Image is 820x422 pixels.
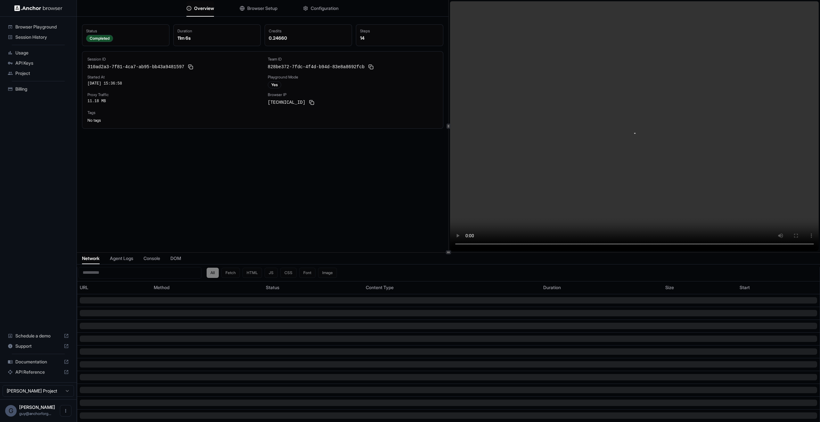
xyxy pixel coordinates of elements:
span: guy@anchorforge.io [19,411,51,416]
div: Documentation [5,357,71,367]
span: Schedule a demo [15,333,61,339]
div: Schedule a demo [5,331,71,341]
div: G [5,405,17,417]
button: Open menu [60,405,71,417]
span: Browser Playground [15,24,69,30]
span: API Reference [15,369,61,375]
div: Support [5,341,71,351]
div: Session History [5,32,71,42]
span: Usage [15,50,69,56]
span: Support [15,343,61,349]
img: Anchor Logo [14,5,62,11]
div: Billing [5,84,71,94]
div: API Keys [5,58,71,68]
div: Usage [5,48,71,58]
div: Project [5,68,71,78]
span: API Keys [15,60,69,66]
span: Billing [15,86,69,92]
div: Browser Playground [5,22,71,32]
span: Project [15,70,69,77]
span: Documentation [15,359,61,365]
span: Guy Ben Simhon [19,404,55,410]
span: Session History [15,34,69,40]
div: API Reference [5,367,71,377]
